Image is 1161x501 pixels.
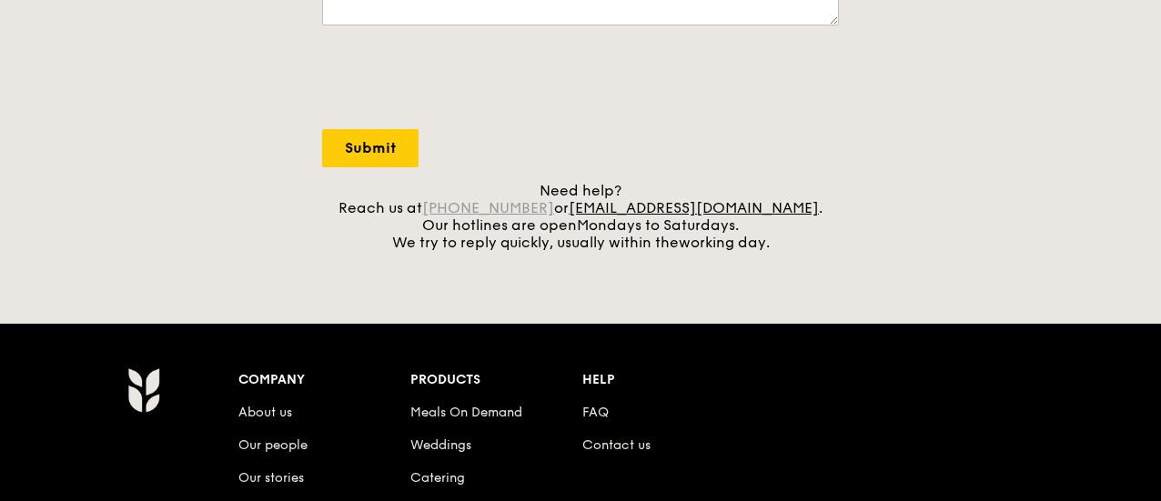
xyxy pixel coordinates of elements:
a: Meals On Demand [410,405,522,420]
span: Mondays to Saturdays. [577,216,739,234]
a: [EMAIL_ADDRESS][DOMAIN_NAME] [569,199,819,216]
input: Submit [322,129,419,167]
div: Need help? Reach us at or . Our hotlines are open We try to reply quickly, usually within the [322,182,839,251]
div: Company [238,367,410,393]
a: FAQ [582,405,609,420]
img: Grain [127,367,159,413]
div: Help [582,367,754,393]
a: Contact us [582,437,651,453]
a: About us [238,405,292,420]
iframe: reCAPTCHA [322,44,599,115]
a: Weddings [410,437,471,453]
div: Products [410,367,582,393]
a: [PHONE_NUMBER] [422,199,554,216]
a: Catering [410,470,465,486]
a: Our stories [238,470,304,486]
span: working day. [679,234,770,251]
a: Our people [238,437,308,453]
